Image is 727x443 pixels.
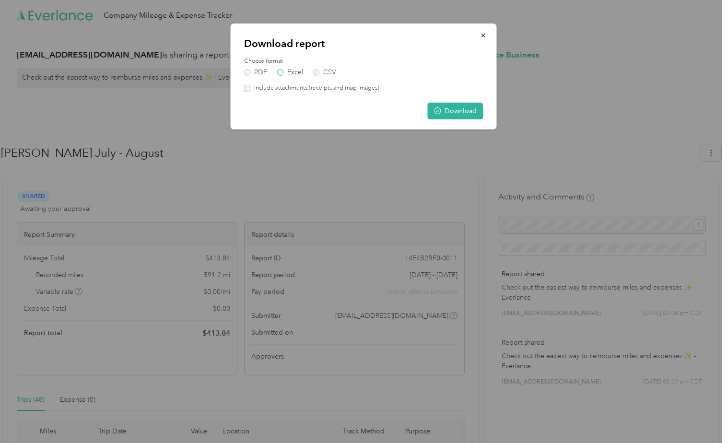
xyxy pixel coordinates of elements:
[244,37,483,50] p: Download report
[313,69,336,76] label: CSV
[244,57,483,66] label: Choose format
[428,103,483,119] button: Download
[277,69,303,76] label: Excel
[244,69,267,76] label: PDF
[251,84,379,93] label: Include attachments (receipts and map images)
